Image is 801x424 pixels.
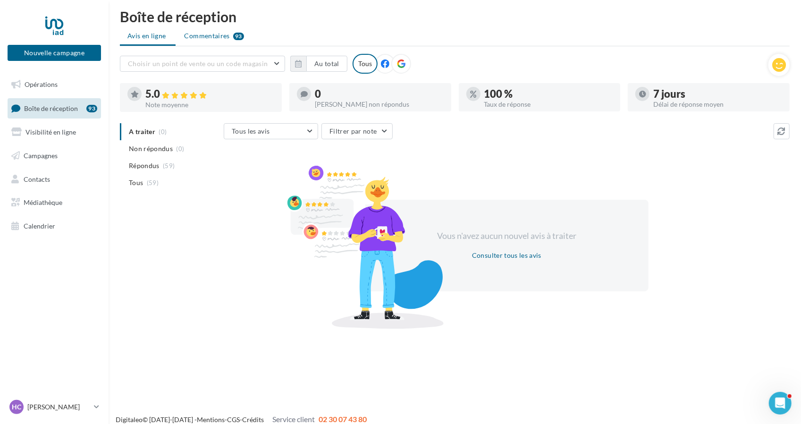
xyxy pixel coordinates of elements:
span: Non répondus [129,144,173,153]
a: Campagnes [6,146,103,166]
span: Médiathèque [24,198,62,206]
div: v 4.0.25 [26,15,46,23]
button: Tous les avis [224,123,318,139]
div: Boîte de réception [120,9,790,24]
div: Note moyenne [145,102,274,108]
div: 7 jours [653,89,782,99]
div: Délai de réponse moyen [653,101,782,108]
button: Nouvelle campagne [8,45,101,61]
span: 02 30 07 43 80 [319,415,367,424]
p: [PERSON_NAME] [27,402,90,412]
img: website_grey.svg [15,25,23,32]
button: Au total [290,56,347,72]
span: HC [12,402,21,412]
img: logo_orange.svg [15,15,23,23]
div: 93 [86,105,97,112]
a: Calendrier [6,216,103,236]
iframe: Intercom live chat [769,392,792,415]
a: Digitaleo [116,416,143,424]
a: Mentions [197,416,225,424]
span: Commentaires [185,31,230,41]
div: Domaine [50,56,73,62]
span: Tous [129,178,143,187]
a: Opérations [6,75,103,94]
span: Choisir un point de vente ou un code magasin [128,59,268,68]
a: HC [PERSON_NAME] [8,398,101,416]
a: Crédits [242,416,264,424]
button: Choisir un point de vente ou un code magasin [120,56,285,72]
a: Visibilité en ligne [6,122,103,142]
div: Tous [353,54,378,74]
a: CGS [227,416,240,424]
span: Opérations [25,80,58,88]
span: Boîte de réception [24,104,78,112]
div: Mots-clés [119,56,143,62]
button: Au total [306,56,347,72]
span: (0) [177,145,185,153]
span: © [DATE]-[DATE] - - - [116,416,367,424]
img: tab_keywords_by_traffic_grey.svg [109,55,116,62]
span: Service client [272,415,315,424]
div: 100 % [484,89,613,99]
div: 0 [315,89,444,99]
span: Répondus [129,161,160,170]
a: Boîte de réception93 [6,98,103,119]
span: Calendrier [24,222,55,230]
span: Visibilité en ligne [25,128,76,136]
span: Tous les avis [232,127,270,135]
span: (59) [163,162,175,170]
span: Contacts [24,175,50,183]
div: Vous n'avez aucun nouvel avis à traiter [426,230,588,242]
img: tab_domain_overview_orange.svg [39,55,47,62]
div: 93 [233,33,244,40]
a: Médiathèque [6,193,103,212]
span: Campagnes [24,152,58,160]
button: Filtrer par note [321,123,393,139]
div: [PERSON_NAME] non répondus [315,101,444,108]
div: 5.0 [145,89,274,100]
button: Consulter tous les avis [468,250,545,261]
div: Taux de réponse [484,101,613,108]
span: (59) [147,179,159,187]
a: Contacts [6,170,103,189]
div: Domaine: [DOMAIN_NAME] [25,25,107,32]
